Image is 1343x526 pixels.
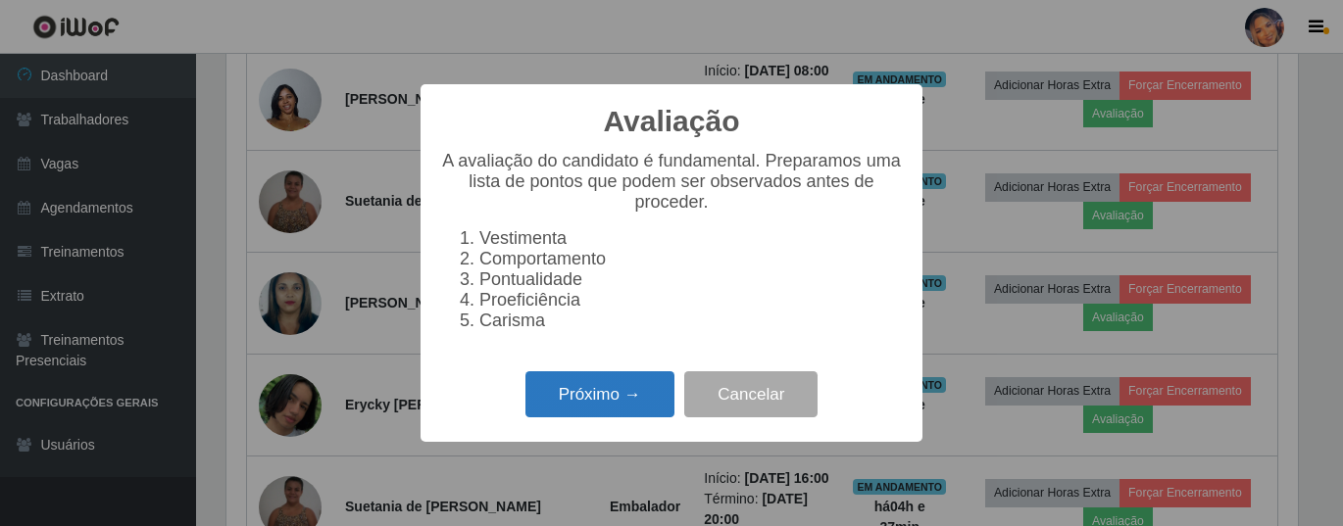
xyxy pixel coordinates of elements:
[604,104,740,139] h2: Avaliação
[479,269,903,290] li: Pontualidade
[479,290,903,311] li: Proeficiência
[479,311,903,331] li: Carisma
[440,151,903,213] p: A avaliação do candidato é fundamental. Preparamos uma lista de pontos que podem ser observados a...
[684,371,818,417] button: Cancelar
[479,228,903,249] li: Vestimenta
[525,371,674,417] button: Próximo →
[479,249,903,269] li: Comportamento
